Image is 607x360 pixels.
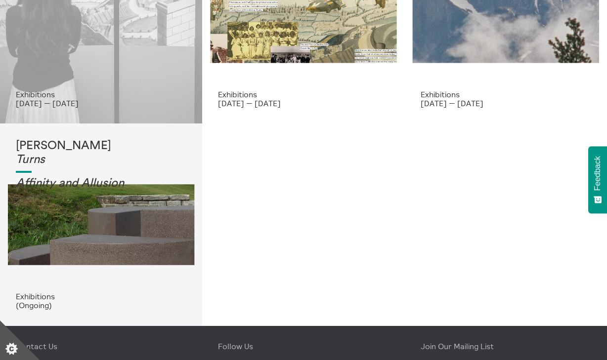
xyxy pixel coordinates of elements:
[16,90,186,99] p: Exhibitions
[421,99,591,108] p: [DATE] — [DATE]
[16,292,186,301] p: Exhibitions
[588,146,607,213] button: Feedback - Show survey
[111,177,124,189] em: on
[16,177,111,189] em: Affinity and Allusi
[421,90,591,99] p: Exhibitions
[421,342,591,351] h4: Join Our Mailing List
[218,342,389,351] h4: Follow Us
[16,99,186,108] p: [DATE] — [DATE]
[593,156,602,191] span: Feedback
[16,301,186,310] p: (Ongoing)
[16,342,186,351] h4: Contact Us
[218,99,389,108] p: [DATE] — [DATE]
[218,90,389,99] p: Exhibitions
[16,154,45,165] em: Turns
[16,139,186,166] h1: [PERSON_NAME]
